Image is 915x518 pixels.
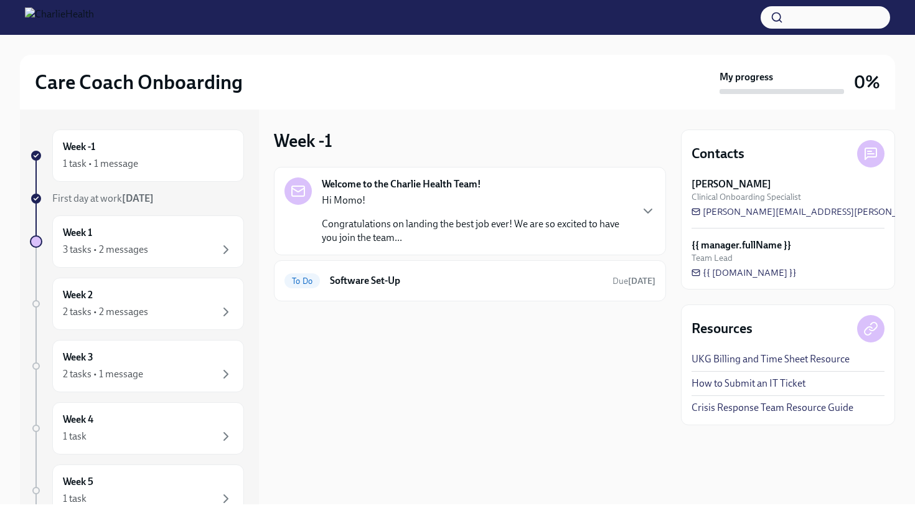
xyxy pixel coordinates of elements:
a: Week 32 tasks • 1 message [30,340,244,392]
div: 1 task [63,430,87,443]
a: Week 41 task [30,402,244,454]
span: Team Lead [692,252,733,264]
h4: Resources [692,319,753,338]
img: CharlieHealth [25,7,94,27]
a: Crisis Response Team Resource Guide [692,401,853,415]
strong: Welcome to the Charlie Health Team! [322,177,481,191]
h3: Week -1 [274,129,332,152]
div: 1 task • 1 message [63,157,138,171]
span: Due [612,276,655,286]
h6: Week 5 [63,475,93,489]
h6: Week 3 [63,351,93,364]
div: 2 tasks • 2 messages [63,305,148,319]
div: 3 tasks • 2 messages [63,243,148,257]
span: First day at work [52,192,154,204]
p: Congratulations on landing the best job ever! We are so excited to have you join the team... [322,217,631,245]
p: Hi Momo! [322,194,631,207]
a: How to Submit an IT Ticket [692,377,805,390]
strong: My progress [720,70,773,84]
h3: 0% [854,71,880,93]
strong: [PERSON_NAME] [692,177,771,191]
h6: Week 1 [63,226,92,240]
h6: Week 4 [63,413,93,426]
a: {{ [DOMAIN_NAME] }} [692,266,797,279]
span: To Do [284,276,320,286]
div: 2 tasks • 1 message [63,367,143,381]
strong: [DATE] [628,276,655,286]
h2: Care Coach Onboarding [35,70,243,95]
a: Week 22 tasks • 2 messages [30,278,244,330]
a: Week 51 task [30,464,244,517]
h6: Week -1 [63,140,95,154]
span: August 19th, 2025 10:00 [612,275,655,287]
a: To DoSoftware Set-UpDue[DATE] [284,271,655,291]
a: Week 13 tasks • 2 messages [30,215,244,268]
span: Clinical Onboarding Specialist [692,191,801,203]
a: Week -11 task • 1 message [30,129,244,182]
strong: [DATE] [122,192,154,204]
div: 1 task [63,492,87,506]
a: First day at work[DATE] [30,192,244,205]
strong: {{ manager.fullName }} [692,238,791,252]
a: UKG Billing and Time Sheet Resource [692,352,850,366]
h6: Week 2 [63,288,93,302]
h6: Software Set-Up [330,274,603,288]
h4: Contacts [692,144,744,163]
